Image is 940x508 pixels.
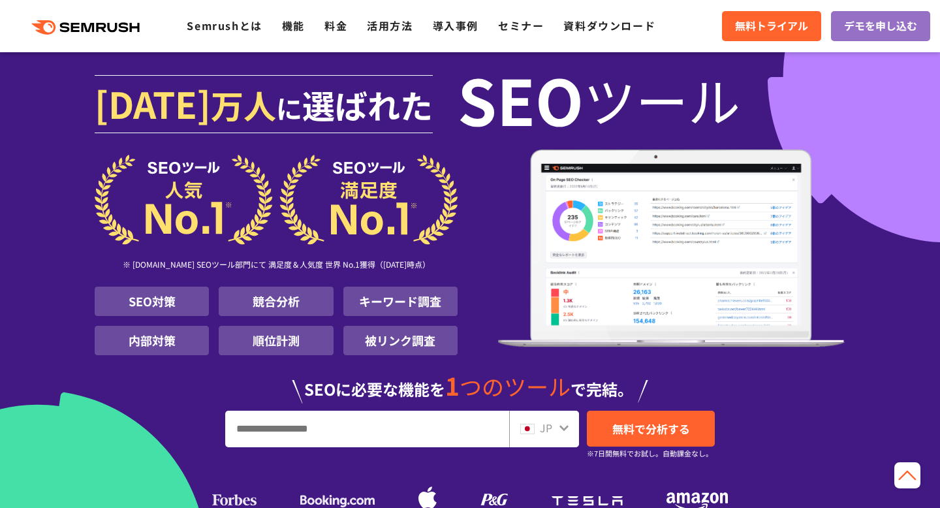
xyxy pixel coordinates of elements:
[458,73,584,125] span: SEO
[226,411,509,447] input: URL、キーワードを入力してください
[563,18,655,33] a: 資料ダウンロード
[95,245,458,287] div: ※ [DOMAIN_NAME] SEOツール部門にて 満足度＆人気度 世界 No.1獲得（[DATE]時点）
[844,18,917,35] span: デモを申し込む
[95,287,209,316] li: SEO対策
[584,73,740,125] span: ツール
[587,447,713,460] small: ※7日間無料でお試し。自動課金なし。
[445,368,460,403] span: 1
[722,11,821,41] a: 無料トライアル
[219,287,333,316] li: 競合分析
[276,89,302,127] span: に
[540,420,552,436] span: JP
[95,360,845,404] div: SEOに必要な機能を
[343,326,458,355] li: 被リンク調査
[219,326,333,355] li: 順位計測
[343,287,458,316] li: キーワード調査
[587,411,715,447] a: 無料で分析する
[433,18,478,33] a: 導入事例
[612,421,690,437] span: 無料で分析する
[735,18,808,35] span: 無料トライアル
[831,11,930,41] a: デモを申し込む
[282,18,305,33] a: 機能
[324,18,347,33] a: 料金
[95,326,209,355] li: 内部対策
[460,370,571,402] span: つのツール
[302,81,433,128] span: 選ばれた
[187,18,262,33] a: Semrushとは
[498,18,544,33] a: セミナー
[95,77,211,129] span: [DATE]
[211,81,276,128] span: 万人
[571,377,633,400] span: で完結。
[367,18,413,33] a: 活用方法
